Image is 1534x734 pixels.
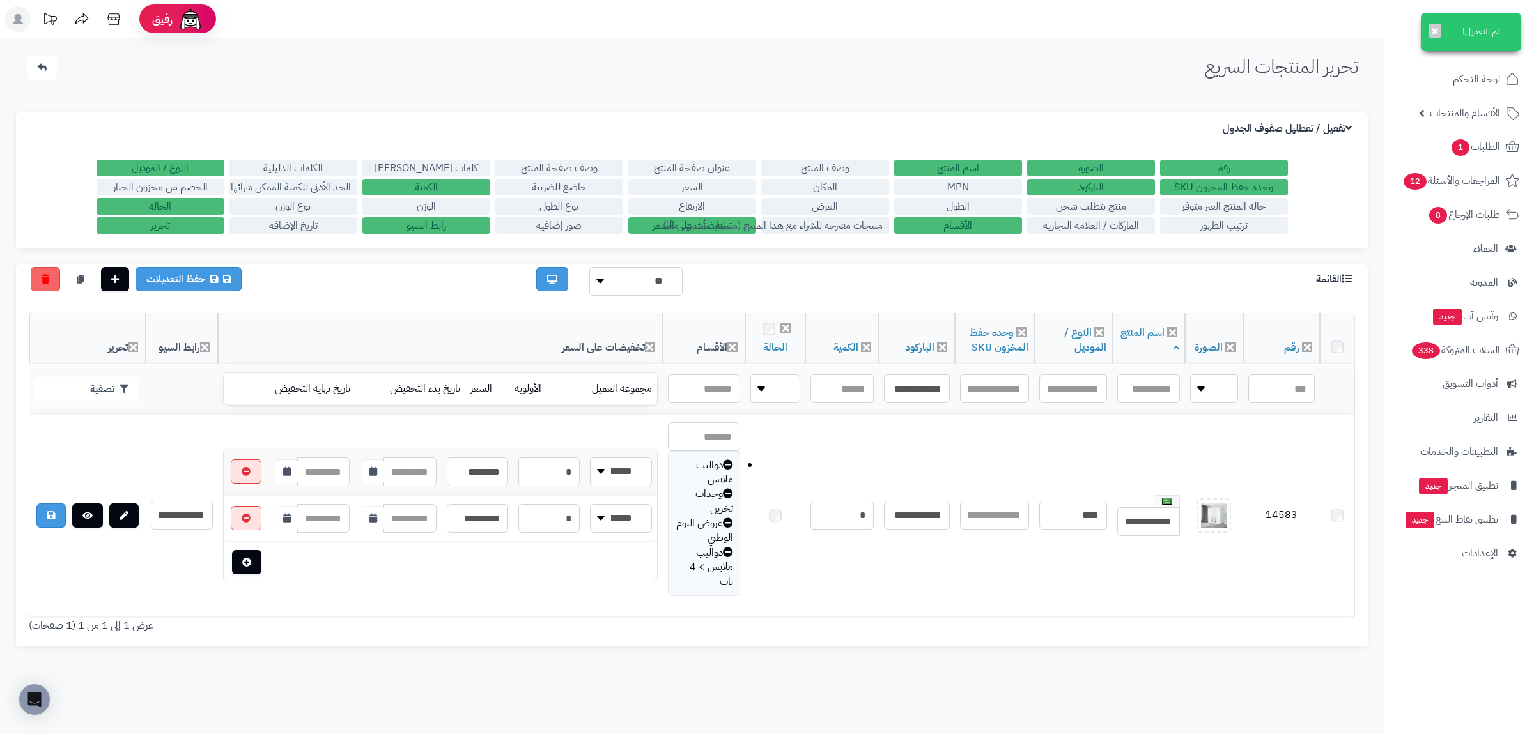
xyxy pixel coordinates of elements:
label: الصورة [1027,160,1155,176]
a: التطبيقات والخدمات [1392,436,1526,467]
a: العملاء [1392,233,1526,264]
span: طلبات الإرجاع [1428,206,1500,224]
span: الإعدادات [1462,544,1498,562]
a: تطبيق نقاط البيعجديد [1392,504,1526,535]
a: الإعدادات [1392,538,1526,569]
h3: تفعيل / تعطليل صفوف الجدول [1223,123,1355,135]
label: الحد الأدنى للكمية الممكن شرائها [229,179,357,195]
a: لوحة التحكم [1392,64,1526,95]
td: تاريخ نهاية التخفيض [238,374,355,404]
div: Open Intercom Messenger [19,684,50,715]
th: تخفيضات على السعر [218,313,663,364]
div: دواليب ملابس [675,458,733,487]
a: الباركود [905,340,934,355]
label: وحده حفظ المخزون SKU [1160,179,1288,195]
label: اسم المنتج [894,160,1022,176]
label: العرض [761,198,889,215]
span: العملاء [1473,240,1498,257]
a: الكمية [833,340,858,355]
label: الوزن [362,198,490,215]
span: تطبيق نقاط البيع [1404,510,1498,528]
span: 8 [1429,207,1447,224]
label: تحرير [97,217,224,234]
td: تاريخ بدء التخفيض [355,374,466,404]
label: الحالة [97,198,224,215]
h1: تحرير المنتجات السريع [1205,56,1358,77]
a: التقارير [1392,402,1526,433]
a: تحديثات المنصة [34,6,66,35]
label: الارتفاع [628,198,756,215]
td: الأولوية [509,374,561,404]
a: تطبيق المتجرجديد [1392,470,1526,501]
a: السلات المتروكة338 [1392,335,1526,365]
a: رقم [1284,340,1299,355]
span: تطبيق المتجر [1418,477,1498,494]
label: الطول [894,198,1022,215]
a: أدوات التسويق [1392,369,1526,399]
label: الكلمات الدليلية [229,160,357,176]
div: وحدات تخزين [675,487,733,516]
span: أدوات التسويق [1443,375,1498,393]
a: الحالة [763,340,787,355]
span: السلات المتروكة [1411,341,1500,359]
label: MPN [894,179,1022,195]
img: ai-face.png [178,6,203,32]
div: دواليب ملابس > 4 باب [675,546,733,590]
img: العربية [1162,498,1172,505]
label: المكان [761,179,889,195]
a: طلبات الإرجاع8 [1392,199,1526,230]
span: التقارير [1474,409,1498,427]
label: منتج يتطلب شحن [1027,198,1155,215]
label: نوع الوزن [229,198,357,215]
span: 12 [1404,173,1427,190]
span: 1 [1452,139,1469,156]
a: النوع / الموديل [1064,325,1106,355]
span: المراجعات والأسئلة [1402,172,1500,190]
th: رابط السيو [146,313,218,364]
span: لوحة التحكم [1453,70,1500,88]
label: ترتيب الظهور [1160,217,1288,234]
th: تحرير [29,313,146,364]
span: وآتس آب [1432,307,1498,325]
td: 14583 [1243,415,1320,618]
label: الكمية [362,179,490,195]
a: وحده حفظ المخزون SKU [970,325,1028,355]
label: نوع الطول [495,198,623,215]
label: تخفيضات على السعر [628,217,756,234]
a: اسم المنتج [1120,325,1179,355]
a: الطلبات1 [1392,132,1526,162]
label: رابط السيو [362,217,490,234]
td: مجموعة العميل [561,374,657,404]
div: تم التعديل! [1421,13,1521,51]
label: تاريخ الإضافة [229,217,357,234]
th: الأقسام [663,313,745,364]
label: رقم [1160,160,1288,176]
button: × [1429,24,1441,38]
a: الصورة [1195,340,1223,355]
div: عروض اليوم الوطني [675,516,733,546]
label: خاضع للضريبة [495,179,623,195]
label: كلمات [PERSON_NAME] [362,160,490,176]
label: الباركود [1027,179,1155,195]
label: الماركات / العلامة التجارية [1027,217,1155,234]
span: الأقسام والمنتجات [1430,104,1500,122]
span: جديد [1433,309,1462,325]
button: تصفية [33,377,139,401]
label: النوع / الموديل [97,160,224,176]
label: حالة المنتج الغير متوفر [1160,198,1288,215]
td: السعر [465,374,509,404]
span: المدونة [1470,273,1498,291]
label: منتجات مقترحة للشراء مع هذا المنتج (منتجات تُشترى معًا) [761,217,889,234]
label: الخصم من مخزون الخيار [97,179,224,195]
div: عرض 1 إلى 1 من 1 (1 صفحات) [19,618,692,633]
span: 338 [1412,342,1440,359]
a: حفظ التعديلات [136,267,242,291]
span: الطلبات [1450,138,1500,156]
span: التطبيقات والخدمات [1420,443,1498,461]
label: عنوان صفحة المنتج [628,160,756,176]
label: وصف المنتج [761,160,889,176]
span: جديد [1406,512,1434,528]
a: المراجعات والأسئلة12 [1392,165,1526,196]
a: المدونة [1392,267,1526,298]
h3: القائمة [1316,273,1355,286]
